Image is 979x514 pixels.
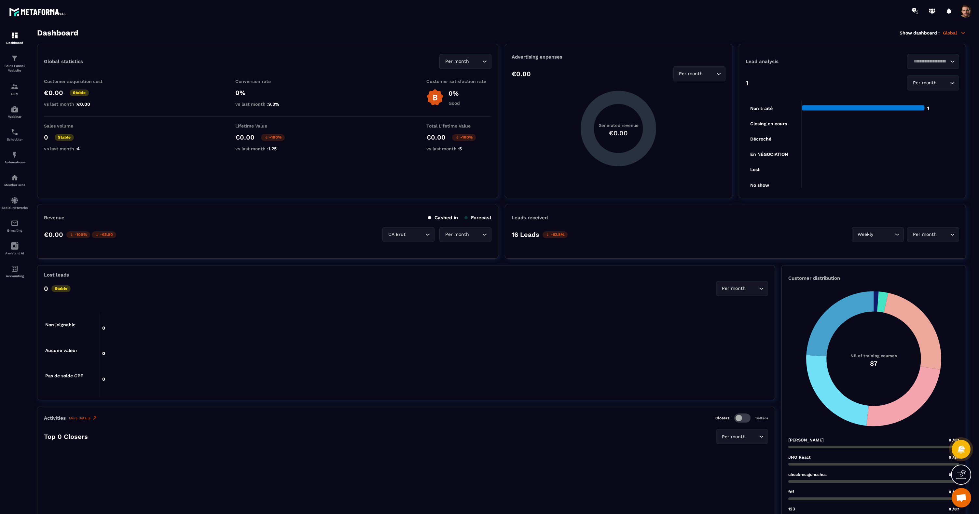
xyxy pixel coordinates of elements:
p: -100% [66,231,90,238]
p: €0.00 [235,133,255,141]
p: fdf [788,489,794,494]
p: [PERSON_NAME] [788,438,824,442]
p: vs last month : [235,146,300,151]
div: Search for option [907,54,959,69]
h3: Dashboard [37,28,78,37]
p: Webinar [2,115,28,118]
p: vs last month : [426,146,491,151]
p: vs last month : [44,101,109,107]
a: formationformationSales Funnel Website [2,49,28,78]
span: 0 /87 [949,490,959,494]
p: Revenue [44,215,64,221]
p: 16 Leads [512,231,539,238]
p: -€5.00 [92,231,116,238]
p: 0 [44,133,48,141]
img: social-network [11,196,19,204]
input: Search for option [875,231,893,238]
p: Social Networks [2,206,28,210]
tspan: No show [750,183,769,188]
a: More details [69,415,97,421]
img: automations [11,105,19,113]
p: Setters [755,416,768,420]
span: 0 /87 [949,455,959,460]
p: CRM [2,92,28,96]
span: 5 [459,146,462,151]
img: accountant [11,265,19,273]
span: Per month [720,285,747,292]
span: 1.25 [268,146,277,151]
p: Show dashboard : [900,30,940,35]
p: Customer satisfaction rate [426,79,491,84]
div: Search for option [716,281,768,296]
span: CA Brut [387,231,407,238]
p: Accounting [2,274,28,278]
p: Lead analysis [746,59,852,64]
p: Member area [2,183,28,187]
p: E-mailing [2,229,28,232]
p: Forecast [464,215,491,221]
p: vs last month : [44,146,109,151]
p: 123 [788,507,795,511]
img: formation [11,54,19,62]
input: Search for option [470,58,481,65]
p: Global statistics [44,59,83,64]
p: -100% [261,134,285,141]
div: Mở cuộc trò chuyện [952,488,971,507]
tspan: Décroché [750,136,771,142]
img: narrow-up-right-o.6b7c60e2.svg [92,415,97,421]
tspan: Non joignable [45,322,76,328]
p: Stable [70,89,89,96]
input: Search for option [747,433,757,440]
p: Cashed in [428,215,458,221]
p: Stable [51,285,71,292]
tspan: En NÉGOCIATION [750,152,788,157]
a: automationsautomationsWebinar [2,101,28,123]
input: Search for option [470,231,481,238]
p: 0% [235,89,300,97]
p: 0 [44,285,48,292]
span: Per month [444,58,470,65]
p: Conversion rate [235,79,300,84]
img: b-badge-o.b3b20ee6.svg [426,89,444,106]
span: 4 [77,146,80,151]
input: Search for option [747,285,757,292]
img: scheduler [11,128,19,136]
div: Search for option [852,227,904,242]
a: schedulerschedulerScheduler [2,123,28,146]
p: -100% [452,134,476,141]
span: 0 /87 [949,438,959,442]
input: Search for option [938,231,948,238]
span: Per month [720,433,747,440]
p: Lifetime Value [235,123,300,128]
img: automations [11,174,19,182]
p: Automations [2,160,28,164]
div: Search for option [907,75,959,90]
img: formation [11,83,19,90]
a: automationsautomationsMember area [2,169,28,192]
img: email [11,219,19,227]
p: Scheduler [2,138,28,141]
p: Global [943,30,966,36]
p: Good [448,101,460,106]
p: Stable [55,134,74,141]
div: Search for option [907,227,959,242]
img: logo [9,6,68,18]
tspan: Pas de solde CPF [45,373,83,378]
span: Weekly [856,231,875,238]
input: Search for option [938,79,948,87]
div: Search for option [382,227,434,242]
a: formationformationDashboard [2,27,28,49]
p: 1 [746,79,748,87]
span: 0 /87 [949,472,959,477]
div: Search for option [673,66,725,81]
a: formationformationCRM [2,78,28,101]
span: 9.3% [268,101,279,107]
p: Advertising expenses [512,54,725,60]
p: Lost leads [44,272,69,278]
a: Assistant AI [2,237,28,260]
p: Sales Funnel Website [2,64,28,73]
p: €0.00 [426,133,446,141]
input: Search for option [407,231,424,238]
p: chsckmscjshcshcs [788,472,827,477]
span: 0 /87 [949,507,959,511]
